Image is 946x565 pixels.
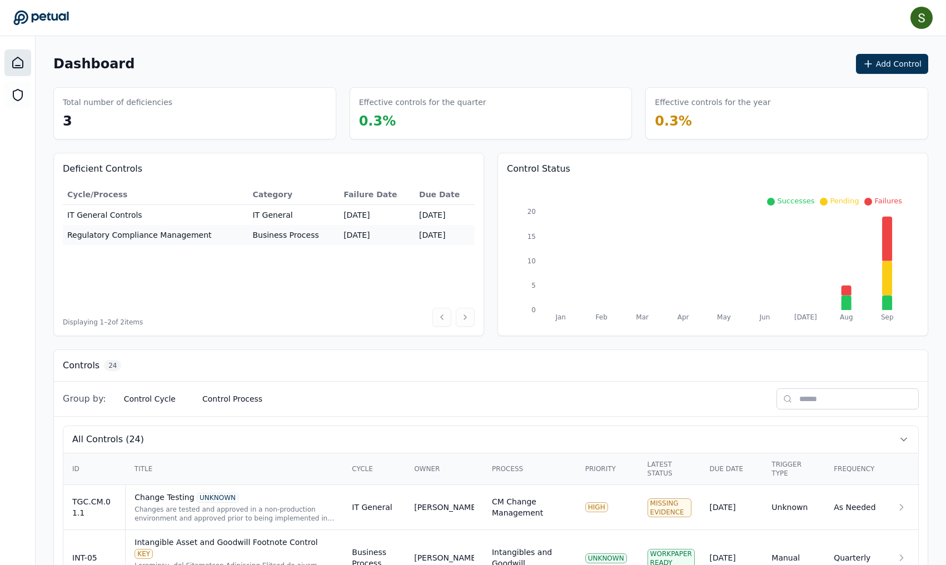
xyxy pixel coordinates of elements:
th: Due Date [700,453,763,485]
a: Go to Dashboard [13,10,69,26]
tspan: 15 [527,233,536,241]
div: UNKNOWN [585,553,627,563]
tspan: Feb [596,313,608,321]
tspan: 5 [531,282,536,289]
div: [PERSON_NAME] [414,502,474,513]
th: Frequency [825,453,887,485]
span: Failures [874,197,902,205]
td: Business Process [248,225,339,245]
a: Dashboard [4,49,31,76]
tspan: 0 [531,306,536,314]
div: TGC.CM.01.1 [72,496,116,518]
tspan: Jun [759,313,770,321]
tspan: Sep [881,313,894,321]
span: Successes [777,197,814,205]
td: IT General Controls [63,205,248,226]
button: All Controls (24) [63,426,918,453]
span: All Controls (24) [72,433,144,446]
h3: Total number of deficiencies [63,97,172,108]
div: [DATE] [709,552,754,563]
tspan: 20 [527,208,536,216]
th: Cycle/Process [63,184,248,205]
th: Trigger Type [763,453,825,485]
td: Unknown [763,485,825,530]
h3: Effective controls for the year [655,97,770,108]
a: SOC [4,82,31,108]
div: Changes are tested and approved in a non-production environment and approved prior to being imple... [135,505,334,523]
h3: Control Status [507,162,919,176]
td: Regulatory Compliance Management [63,225,248,245]
span: Pending [830,197,859,205]
div: INT-05 [72,552,116,563]
div: HIGH [585,502,608,512]
th: Cycle [343,453,405,485]
div: UNKNOWN [197,493,238,503]
th: Priority [576,453,639,485]
th: Failure Date [339,184,415,205]
tspan: Mar [636,313,649,321]
button: Next [456,308,475,327]
td: IT General [248,205,339,226]
tspan: May [717,313,731,321]
span: 0.3 % [359,113,396,129]
div: KEY [135,549,153,559]
td: As Needed [825,485,887,530]
button: Control Process [193,389,271,409]
tspan: Apr [678,313,689,321]
h1: Dashboard [53,55,135,73]
button: Add Control [856,54,928,74]
div: Missing Evidence [648,498,692,517]
div: CM Change Management [492,496,567,518]
th: Owner [405,453,483,485]
span: 24 [104,360,121,371]
button: Previous [432,308,451,327]
button: Control Cycle [115,389,185,409]
tspan: Aug [840,313,853,321]
span: Displaying 1– 2 of 2 items [63,318,143,327]
th: Latest Status [639,453,701,485]
span: 3 [63,113,72,129]
td: IT General [343,485,405,530]
td: [DATE] [415,225,475,245]
h3: Controls [63,359,99,372]
th: ID [63,453,126,485]
span: 0.3 % [655,113,692,129]
td: [DATE] [339,225,415,245]
tspan: 10 [527,257,536,265]
span: Group by: [63,392,106,406]
tspan: [DATE] [794,313,817,321]
img: Samuel Tan [910,7,933,29]
th: Title [126,453,343,485]
div: [DATE] [709,502,754,513]
th: Process [483,453,576,485]
div: Intangible Asset and Goodwill Footnote Control [135,537,334,559]
div: [PERSON_NAME] [414,552,474,563]
h3: Effective controls for the quarter [359,97,486,108]
h3: Deficient Controls [63,162,475,176]
td: [DATE] [339,205,415,226]
td: [DATE] [415,205,475,226]
div: Change Testing [135,492,334,503]
tspan: Jan [555,313,566,321]
th: Due Date [415,184,475,205]
th: Category [248,184,339,205]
